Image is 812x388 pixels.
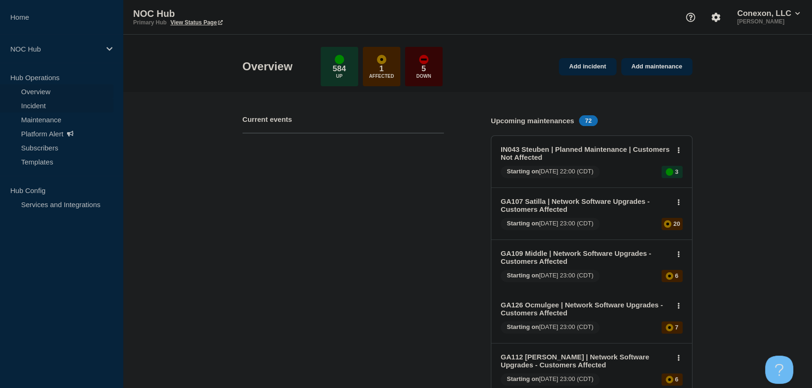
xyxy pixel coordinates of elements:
a: IN043 Steuben | Planned Maintenance | Customers Not Affected [501,145,670,161]
p: 7 [675,324,678,331]
p: Down [416,74,431,79]
button: Support [681,7,700,27]
iframe: Help Scout Beacon - Open [765,356,793,384]
span: Starting on [507,323,539,330]
a: GA126 Ocmulgee | Network Software Upgrades - Customers Affected [501,301,670,317]
h4: Current events [242,115,292,123]
p: 3 [675,168,678,175]
span: [DATE] 23:00 (CDT) [501,270,600,282]
span: Starting on [507,220,539,227]
div: down [419,55,429,64]
div: affected [664,220,671,228]
span: [DATE] 23:00 (CDT) [501,373,600,386]
a: GA109 Middle | Network Software Upgrades - Customers Affected [501,249,670,265]
a: Add incident [559,58,617,75]
span: [DATE] 22:00 (CDT) [501,166,600,178]
span: 72 [579,115,598,126]
p: 1 [379,64,383,74]
p: 20 [673,220,680,227]
a: View Status Page [170,19,222,26]
div: up [666,168,673,176]
span: Starting on [507,375,539,382]
h4: Upcoming maintenances [491,117,574,125]
div: up [335,55,344,64]
div: affected [377,55,386,64]
span: Starting on [507,168,539,175]
p: [PERSON_NAME] [735,18,802,25]
span: Starting on [507,272,539,279]
div: affected [666,272,673,280]
p: 584 [333,64,346,74]
span: [DATE] 23:00 (CDT) [501,218,600,230]
p: NOC Hub [133,8,321,19]
div: affected [666,324,673,331]
p: Primary Hub [133,19,166,26]
button: Conexon, LLC [735,9,802,18]
button: Account settings [706,7,726,27]
p: NOC Hub [10,45,100,53]
a: Add maintenance [621,58,692,75]
p: 6 [675,376,678,383]
p: 5 [421,64,426,74]
p: 6 [675,272,678,279]
div: affected [666,376,673,383]
h1: Overview [242,60,293,73]
a: GA112 [PERSON_NAME] | Network Software Upgrades - Customers Affected [501,353,670,369]
a: GA107 Satilla | Network Software Upgrades - Customers Affected [501,197,670,213]
p: Affected [369,74,394,79]
span: [DATE] 23:00 (CDT) [501,321,600,334]
p: Up [336,74,343,79]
